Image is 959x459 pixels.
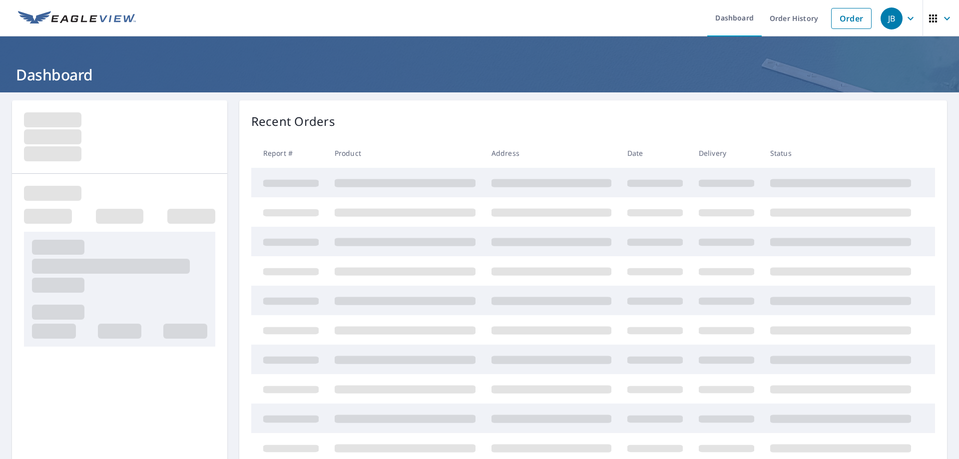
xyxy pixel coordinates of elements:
a: Order [831,8,872,29]
th: Status [762,138,919,168]
img: EV Logo [18,11,136,26]
p: Recent Orders [251,112,335,130]
th: Product [327,138,483,168]
th: Address [483,138,619,168]
div: JB [881,7,903,29]
th: Delivery [691,138,762,168]
th: Date [619,138,691,168]
h1: Dashboard [12,64,947,85]
th: Report # [251,138,327,168]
